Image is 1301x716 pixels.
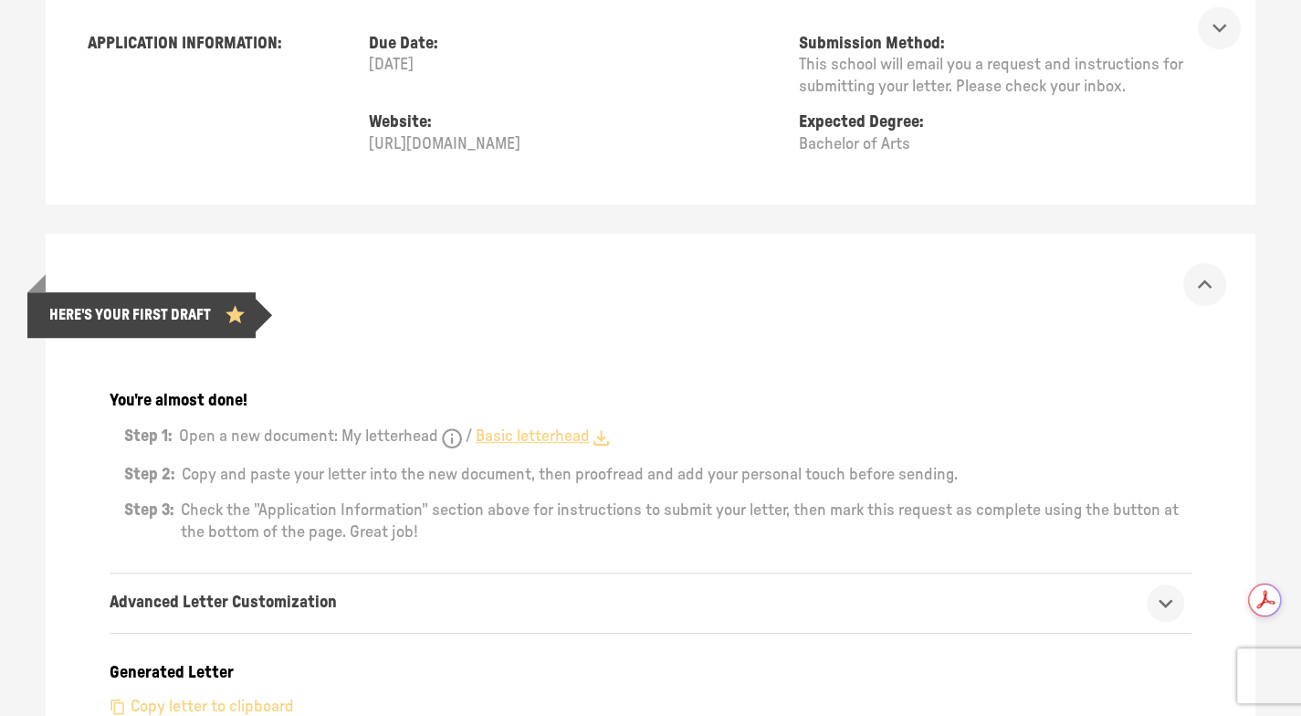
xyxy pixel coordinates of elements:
p: You're almost done! [110,391,1191,412]
p: Expected Degree: [799,112,1213,133]
p: APPLICATION INFORMATION: [88,34,281,55]
span: Advanced Letter Customization [110,593,1147,614]
div: / [341,426,613,450]
p: My letterhead [341,426,438,450]
p: Step 1: [124,426,172,447]
p: Website: [369,112,783,133]
p: HERE'S YOUR FIRST DRAFT [49,306,211,325]
a: Basic letterhead [476,426,614,450]
button: show more [1198,6,1241,49]
p: Check the "Application Information" section above for instructions to submit your letter, then ma... [181,500,1191,543]
p: Bachelor of Arts [799,134,1213,155]
p: Open a new document: [179,426,613,450]
button: show more [1183,263,1226,306]
p: Due Date: [369,34,783,55]
p: Step 2: [124,465,174,486]
p: Submission Method: [799,34,1213,55]
p: [DATE] [369,55,783,76]
svg: To upload and use your personal letterhead, go to Manage > Personal Details > My Letterhead [440,426,464,450]
p: Copy and paste your letter into the new document, then proofread and add your personal touch befo... [182,465,958,486]
p: Step 3: [124,500,173,521]
p: This school will email you a request and instructions for submitting your letter. Please check yo... [799,55,1213,98]
p: Generated Letter [110,663,1191,684]
button: show more [1147,584,1184,622]
p: [URL][DOMAIN_NAME] [369,134,783,155]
